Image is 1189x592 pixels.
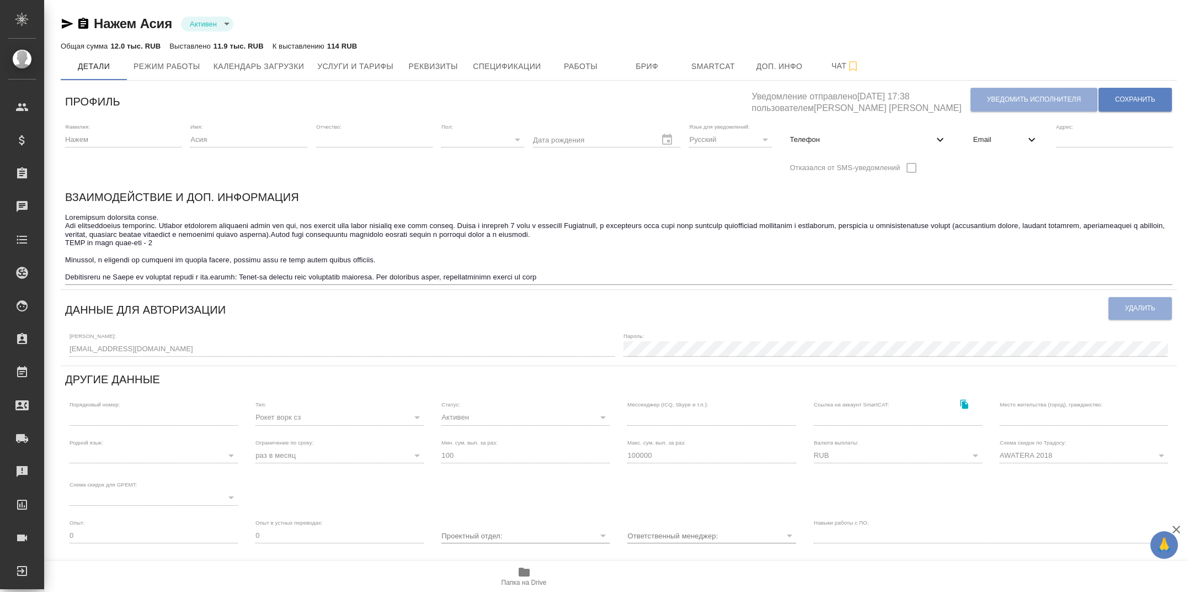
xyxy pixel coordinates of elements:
[554,60,607,73] span: Работы
[61,17,74,30] button: Скопировать ссылку для ЯМессенджера
[70,520,85,525] label: Опыт:
[689,124,750,129] label: Язык для уведомлений:
[621,60,674,73] span: Бриф
[973,134,1025,145] span: Email
[814,440,859,445] label: Валюта выплаты:
[964,128,1047,152] div: Email
[65,188,299,206] h6: Взаимодействие и доп. информация
[65,371,160,388] h6: Другие данные
[473,60,541,73] span: Спецификации
[65,301,226,319] h6: Данные для авторизации
[441,440,498,445] label: Мин. сум. вып. за раз:
[214,60,305,73] span: Календарь загрузки
[1150,531,1178,559] button: 🙏
[502,579,547,586] span: Папка на Drive
[441,124,453,129] label: Пол:
[186,19,220,29] button: Активен
[814,402,889,408] label: Ссылка на аккаунт SmartCAT:
[273,42,327,50] p: К выставлению
[687,60,740,73] span: Smartcat
[1000,402,1102,408] label: Место жительства (город), гражданство:
[753,60,806,73] span: Доп. инфо
[441,402,460,408] label: Статус:
[70,402,120,408] label: Порядковый номер:
[255,448,424,463] div: раз в месяц
[65,124,90,129] label: Фамилия:
[255,402,266,408] label: Тип:
[65,93,120,110] h6: Профиль
[1115,95,1155,104] span: Сохранить
[317,60,393,73] span: Услуги и тарифы
[70,440,103,445] label: Родной язык:
[67,60,120,73] span: Детали
[689,132,772,147] div: Русский
[70,482,137,488] label: Схема скидок для GPEMT:
[441,410,610,425] div: Активен
[407,60,460,73] span: Реквизиты
[94,16,172,31] a: Нажем Асия
[846,60,860,73] svg: Подписаться
[751,85,969,114] h5: Уведомление отправлено [DATE] 17:38 пользователем [PERSON_NAME] [PERSON_NAME]
[77,17,90,30] button: Скопировать ссылку
[327,42,357,50] p: 114 RUB
[953,393,976,415] button: Скопировать ссылку
[478,561,570,592] button: Папка на Drive
[214,42,264,50] p: 11.9 тыс. RUB
[169,42,214,50] p: Выставлено
[255,520,323,525] label: Опыт в устных переводах:
[190,124,202,129] label: Имя:
[814,448,982,463] div: RUB
[819,59,872,73] span: Чат
[790,162,900,173] span: Отказался от SMS-уведомлений
[110,42,161,50] p: 12.0 тыс. RUB
[627,440,686,445] label: Макс. сум. вып. за раз:
[1000,448,1168,463] div: AWATERA 2018
[316,124,342,129] label: Отчество:
[134,60,200,73] span: Режим работы
[61,42,110,50] p: Общая сумма
[1056,124,1073,129] label: Адрес:
[1000,440,1066,445] label: Схема скидок по Традосу:
[790,134,933,145] span: Телефон
[1155,533,1174,557] span: 🙏
[627,402,708,408] label: Мессенджер (ICQ, Skype и т.п.):
[255,440,313,445] label: Ограничение по сроку:
[1099,88,1172,112] button: Сохранить
[70,333,116,339] label: [PERSON_NAME]:
[255,410,424,425] div: Рокет ворк сз
[814,520,869,525] label: Навыки работы с ПО:
[181,17,233,31] div: Активен
[623,333,644,339] label: Пароль:
[65,213,1172,281] textarea: Loremipsum dolorsita conse. Adi elitseddoeius temporinc. Utlabor etdolorem aliquaeni admin ven qu...
[781,128,955,152] div: Телефон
